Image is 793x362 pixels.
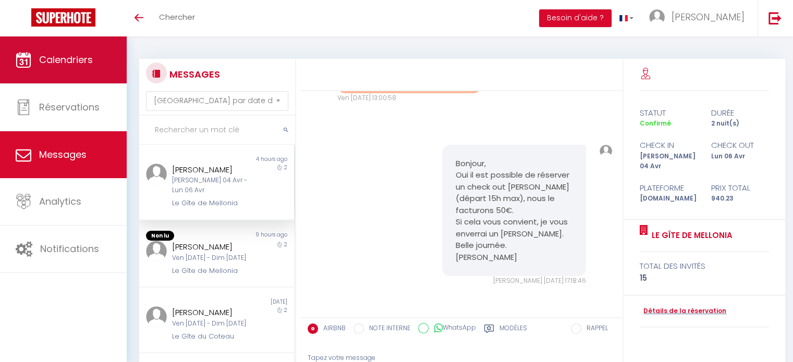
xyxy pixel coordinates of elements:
[633,182,704,194] div: Plateforme
[442,276,586,286] div: [PERSON_NAME] [DATE] 17:18:46
[640,119,671,128] span: Confirmé
[539,9,612,27] button: Besoin d'aide ?
[172,331,249,342] div: Le Gîte du Coteau
[704,139,776,152] div: check out
[318,323,346,335] label: AIRBNB
[704,194,776,204] div: 940.23
[633,194,704,204] div: [DOMAIN_NAME]
[39,148,87,161] span: Messages
[364,323,410,335] label: NOTE INTERNE
[649,9,665,25] img: ...
[633,152,704,171] div: [PERSON_NAME] 04 Avr
[172,164,249,176] div: [PERSON_NAME]
[640,260,769,272] div: total des invités
[172,253,249,263] div: Ven [DATE] - Dim [DATE]
[39,53,93,66] span: Calendriers
[39,195,81,208] span: Analytics
[284,306,287,314] span: 2
[146,164,167,184] img: ...
[640,272,769,284] div: 15
[31,8,95,27] img: Super Booking
[216,298,294,306] div: [DATE]
[172,266,249,276] div: Le Gîte de Mellonia
[172,306,249,319] div: [PERSON_NAME]
[216,231,294,241] div: 9 hours ago
[704,119,776,129] div: 2 nuit(s)
[640,306,726,316] a: Détails de la réservation
[633,107,704,119] div: statut
[139,116,295,145] input: Rechercher un mot clé
[429,323,476,334] label: WhatsApp
[159,11,195,22] span: Chercher
[146,231,174,241] span: Non lu
[648,229,733,242] a: Le Gîte de Mellonia
[172,198,249,208] div: Le Gîte de Mellonia
[633,139,704,152] div: check in
[216,155,294,164] div: 4 hours ago
[768,11,782,24] img: logout
[672,10,745,23] span: [PERSON_NAME]
[146,306,167,327] img: ...
[146,241,167,261] img: ...
[704,107,776,119] div: durée
[455,158,573,264] pre: Bonjour, Oui il est possible de réserver un check out [PERSON_NAME] (départ 15h max), nous le fac...
[167,63,220,86] h3: MESSAGES
[284,164,287,171] span: 2
[172,319,249,329] div: Ven [DATE] - Dim [DATE]
[499,323,527,336] label: Modèles
[40,242,99,255] span: Notifications
[284,241,287,248] span: 2
[600,145,612,157] img: ...
[172,241,249,253] div: [PERSON_NAME]
[704,182,776,194] div: Prix total
[39,101,100,114] span: Réservations
[704,152,776,171] div: Lun 06 Avr
[172,176,249,195] div: [PERSON_NAME] 04 Avr - Lun 06 Avr
[337,93,481,103] div: Ven [DATE] 13:00:58
[581,323,608,335] label: RAPPEL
